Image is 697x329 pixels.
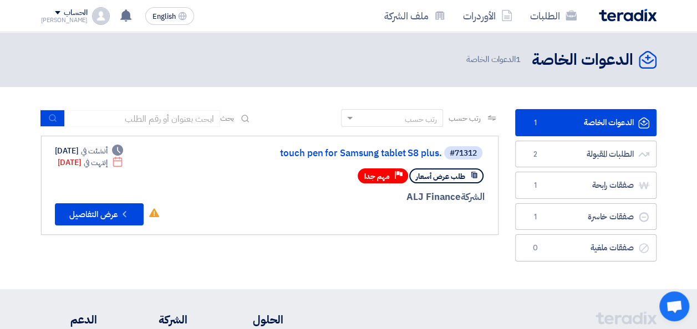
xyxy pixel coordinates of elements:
a: صفقات ملغية0 [515,234,657,261]
span: بحث [220,112,235,124]
div: #71312 [450,150,477,157]
li: الشركة [130,311,187,328]
a: صفقات خاسرة1 [515,203,657,230]
span: أنشئت في [81,145,108,157]
span: 2 [529,149,542,160]
div: الحساب [64,8,88,18]
span: 1 [516,53,521,65]
a: صفقات رابحة1 [515,172,657,199]
div: [PERSON_NAME] [41,17,88,23]
div: رتب حسب [405,114,437,125]
img: Teradix logo [599,9,657,22]
img: profile_test.png [92,7,110,25]
button: English [145,7,194,25]
span: English [152,13,176,20]
h2: الدعوات الخاصة [532,49,633,71]
span: إنتهت في [84,157,108,168]
span: الدعوات الخاصة [466,53,523,66]
a: ملف الشركة [375,3,454,29]
input: ابحث بعنوان أو رقم الطلب [65,110,220,127]
div: [DATE] [55,145,124,157]
span: 1 [529,180,542,191]
li: الدعم [41,311,97,328]
a: الأوردرات [454,3,521,29]
button: عرض التفاصيل [55,203,144,225]
span: الشركة [461,190,485,204]
div: ALJ Finance [218,190,485,204]
li: الحلول [221,311,283,328]
span: 0 [529,243,542,254]
a: الدعوات الخاصة1 [515,109,657,136]
a: touch pen for Samsung tablet S8 plus. [220,148,442,158]
div: Open chat [659,291,689,321]
span: رتب حسب [449,112,480,124]
span: طلب عرض أسعار [416,171,465,182]
div: [DATE] [58,157,124,168]
span: مهم جدا [364,171,390,182]
span: 1 [529,212,542,223]
a: الطلبات المقبولة2 [515,141,657,168]
a: الطلبات [521,3,586,29]
span: 1 [529,117,542,128]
